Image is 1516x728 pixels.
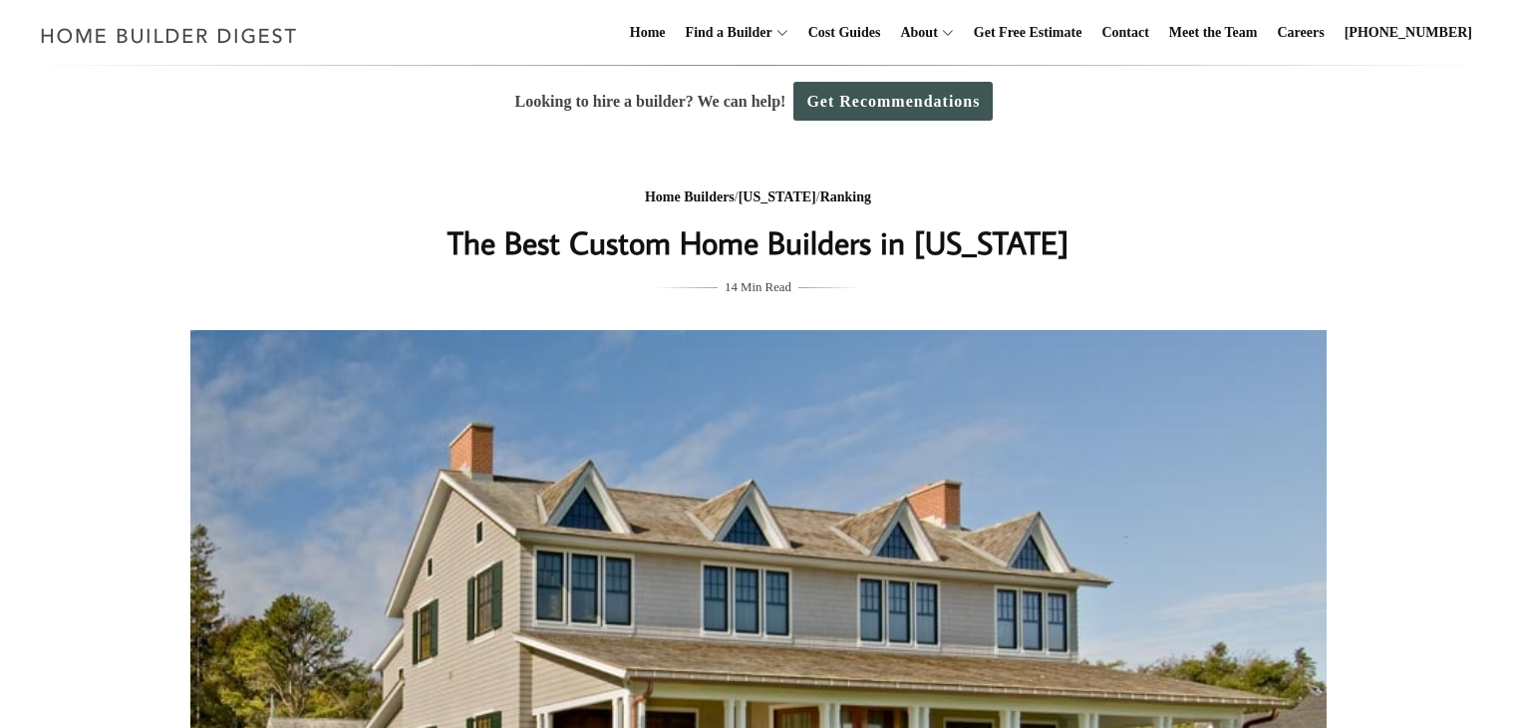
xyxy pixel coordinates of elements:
a: Careers [1270,1,1333,65]
img: Home Builder Digest [32,16,306,55]
a: Contact [1093,1,1156,65]
a: Cost Guides [800,1,889,65]
a: About [892,1,937,65]
a: Meet the Team [1161,1,1266,65]
span: 14 Min Read [725,276,791,298]
a: Home [622,1,674,65]
a: [PHONE_NUMBER] [1337,1,1480,65]
a: Find a Builder [678,1,772,65]
h1: The Best Custom Home Builders in [US_STATE] [361,218,1156,266]
a: [US_STATE] [739,189,816,204]
a: Get Free Estimate [966,1,1090,65]
a: Home Builders [645,189,735,204]
a: Get Recommendations [793,82,993,121]
div: / / [361,185,1156,210]
a: Ranking [820,189,871,204]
